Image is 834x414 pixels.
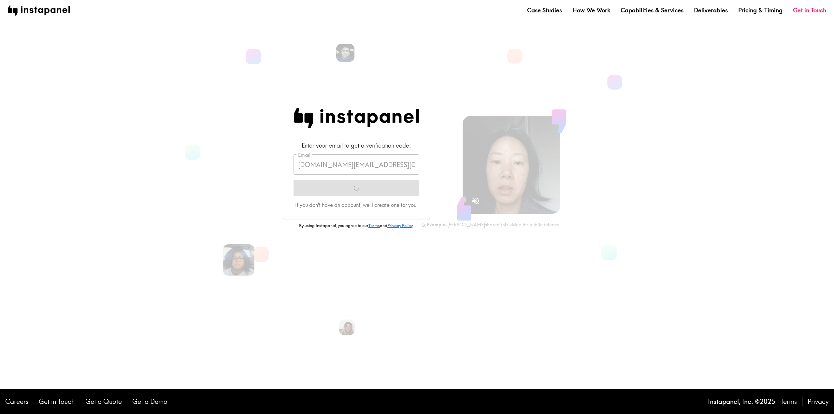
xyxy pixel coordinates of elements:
a: Capabilities & Services [621,6,683,14]
img: instapanel [8,6,70,16]
a: Careers [5,397,28,406]
p: By using Instapanel, you agree to our and . [283,223,430,229]
a: Pricing & Timing [738,6,783,14]
a: Get in Touch [793,6,826,14]
a: Deliverables [694,6,728,14]
a: Get a Demo [132,397,167,406]
a: Privacy [808,397,829,406]
b: Example [427,221,445,227]
p: If you don't have an account, we'll create one for you. [294,201,419,208]
img: Ronak [336,44,354,62]
a: Privacy Policy [387,223,412,228]
a: Get in Touch [39,397,75,406]
a: Terms [781,397,797,406]
p: Instapanel, Inc. © 2025 [708,397,775,406]
img: Cassandra [223,244,254,276]
img: Aileen [339,320,355,335]
a: Get a Quote [85,397,122,406]
img: Instapanel [294,108,419,128]
div: - [PERSON_NAME] shared this video for public release. [421,221,560,227]
a: Case Studies [527,6,562,14]
a: Terms [368,223,380,228]
label: Email [298,151,310,159]
button: Sound is off [468,194,482,208]
a: How We Work [572,6,610,14]
div: Enter your email to get a verification code: [294,141,419,150]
